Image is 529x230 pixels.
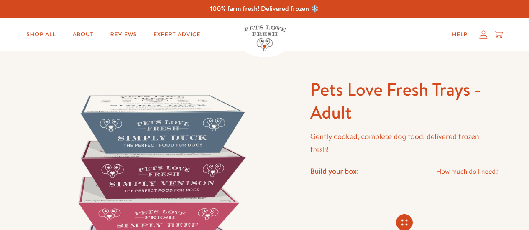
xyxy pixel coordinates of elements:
a: Shop All [20,26,62,43]
h1: Pets Love Fresh Trays - Adult [310,78,499,124]
a: About [66,26,100,43]
h4: Build your box: [310,166,359,176]
a: Help [445,26,474,43]
p: Gently cooked, complete dog food, delivered frozen fresh! [310,130,499,156]
a: How much do I need? [436,166,498,177]
img: Pets Love Fresh [244,25,286,51]
a: Reviews [104,26,143,43]
a: Expert Advice [147,26,207,43]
